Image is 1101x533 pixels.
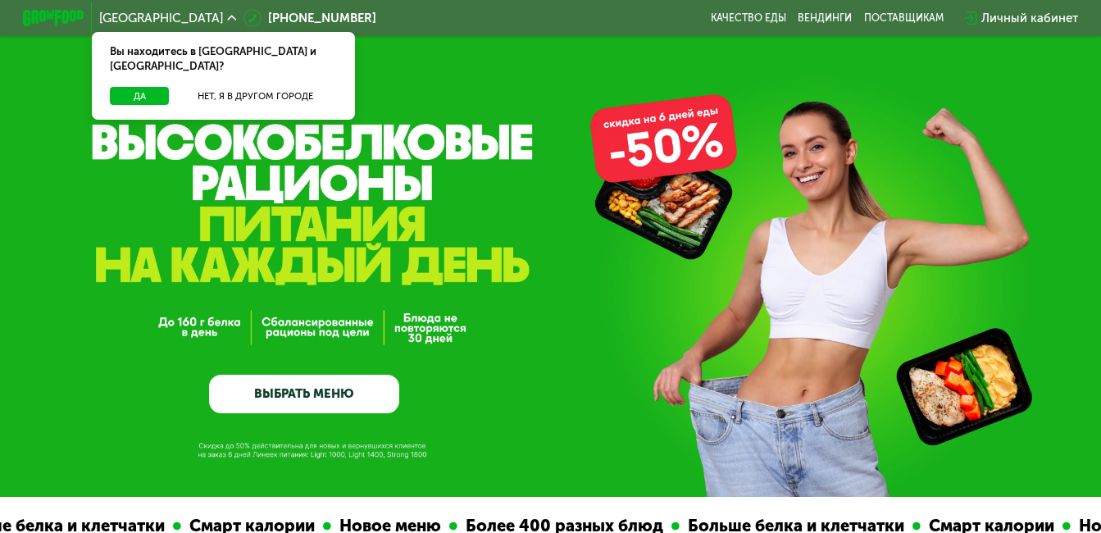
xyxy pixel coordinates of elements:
div: Личный кабинет [981,9,1078,27]
a: Качество еды [711,12,786,25]
span: [GEOGRAPHIC_DATA] [99,12,223,25]
a: [PHONE_NUMBER] [243,9,376,27]
a: Вендинги [798,12,852,25]
button: Да [110,87,169,106]
div: Вы находитесь в [GEOGRAPHIC_DATA] и [GEOGRAPHIC_DATA]? [92,32,355,87]
a: ВЫБРАТЬ МЕНЮ [209,375,399,413]
button: Нет, я в другом городе [175,87,337,106]
div: поставщикам [864,12,944,25]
